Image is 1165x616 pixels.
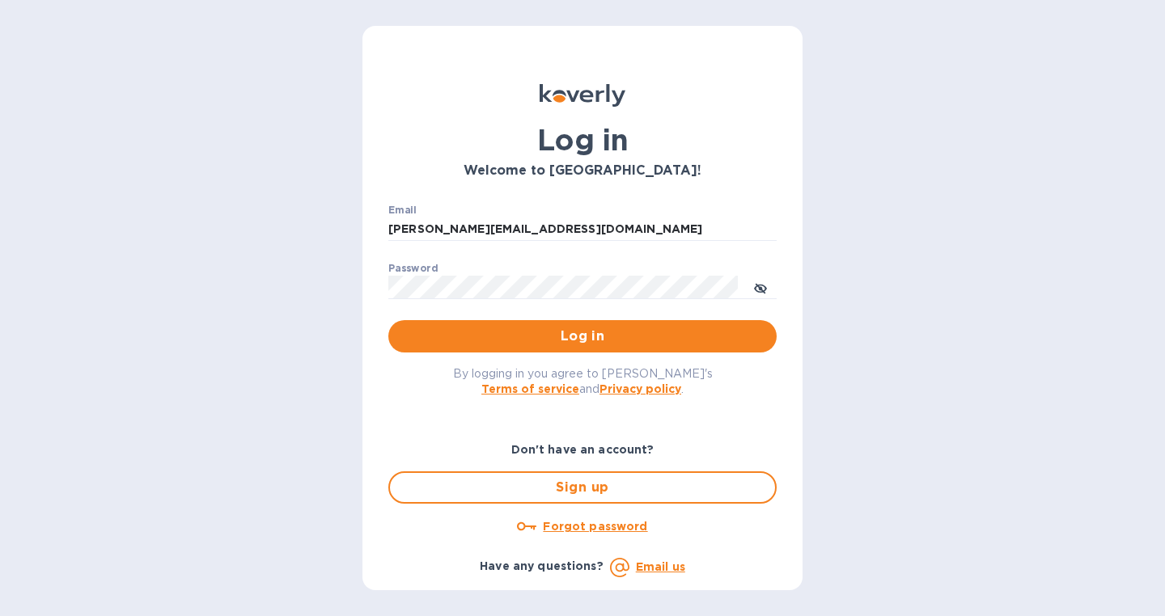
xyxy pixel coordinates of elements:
[481,382,579,395] a: Terms of service
[388,217,777,242] input: Enter email address
[453,367,713,395] span: By logging in you agree to [PERSON_NAME]'s and .
[511,443,655,456] b: Don't have an account?
[388,471,777,504] button: Sign up
[599,382,681,395] a: Privacy policy
[403,478,762,497] span: Sign up
[388,320,777,352] button: Log in
[480,559,604,572] b: Have any questions?
[543,520,647,533] u: Forgot password
[540,84,625,107] img: Koverly
[388,163,777,179] h3: Welcome to [GEOGRAPHIC_DATA]!
[388,205,417,215] label: Email
[744,271,777,303] button: toggle password visibility
[401,327,764,346] span: Log in
[388,123,777,157] h1: Log in
[636,560,685,573] a: Email us
[388,264,438,273] label: Password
